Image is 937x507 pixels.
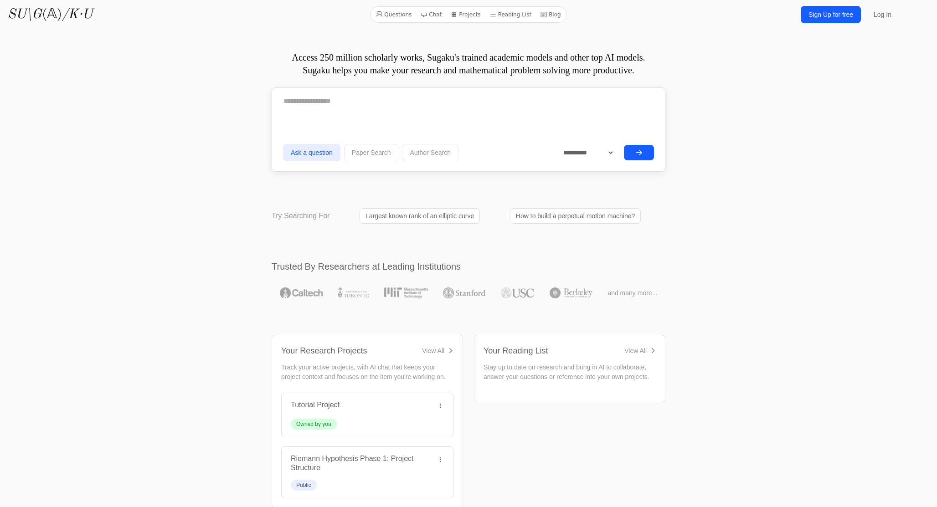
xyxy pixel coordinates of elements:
a: Reading List [486,9,535,20]
div: Your Reading List [484,344,548,357]
a: Largest known rank of an elliptic curve [360,208,480,224]
a: Questions [372,9,415,20]
button: Paper Search [344,144,399,161]
img: Caltech [280,287,323,298]
div: View All [422,346,444,355]
img: MIT [384,287,427,298]
div: Owned by you [296,420,331,428]
p: Access 250 million scholarly works, Sugaku's trained academic models and other top AI models. Sug... [272,51,665,77]
a: Log In [868,6,897,23]
button: Author Search [402,144,458,161]
i: /K·U [62,8,93,21]
img: University of Toronto [338,287,369,298]
p: Track your active projects, with AI chat that keeps your project context and focuses on the item ... [281,363,453,382]
a: Riemann Hypothesis Phase 1: Project Structure [291,455,413,471]
img: UC Berkeley [550,287,592,298]
img: Stanford [443,287,485,298]
div: Public [296,481,311,489]
p: Stay up to date on research and bring in AI to collaborate, answer your questions or reference in... [484,363,656,382]
span: and many more... [608,288,657,297]
a: Projects [447,9,484,20]
button: Ask a question [283,144,340,161]
img: USC [501,287,534,298]
a: View All [422,346,453,355]
h2: Trusted By Researchers at Leading Institutions [272,260,665,273]
div: View All [624,346,647,355]
a: How to build a perpetual motion machine? [510,208,641,224]
a: View All [624,346,656,355]
a: Sign Up for free [801,6,861,23]
a: Chat [417,9,445,20]
a: SU\G(𝔸)/K·U [7,6,93,23]
a: Tutorial Project [291,401,340,409]
p: Try Searching For [272,210,329,221]
a: Blog [537,9,565,20]
i: SU\G [7,8,42,21]
div: Your Research Projects [281,344,367,357]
